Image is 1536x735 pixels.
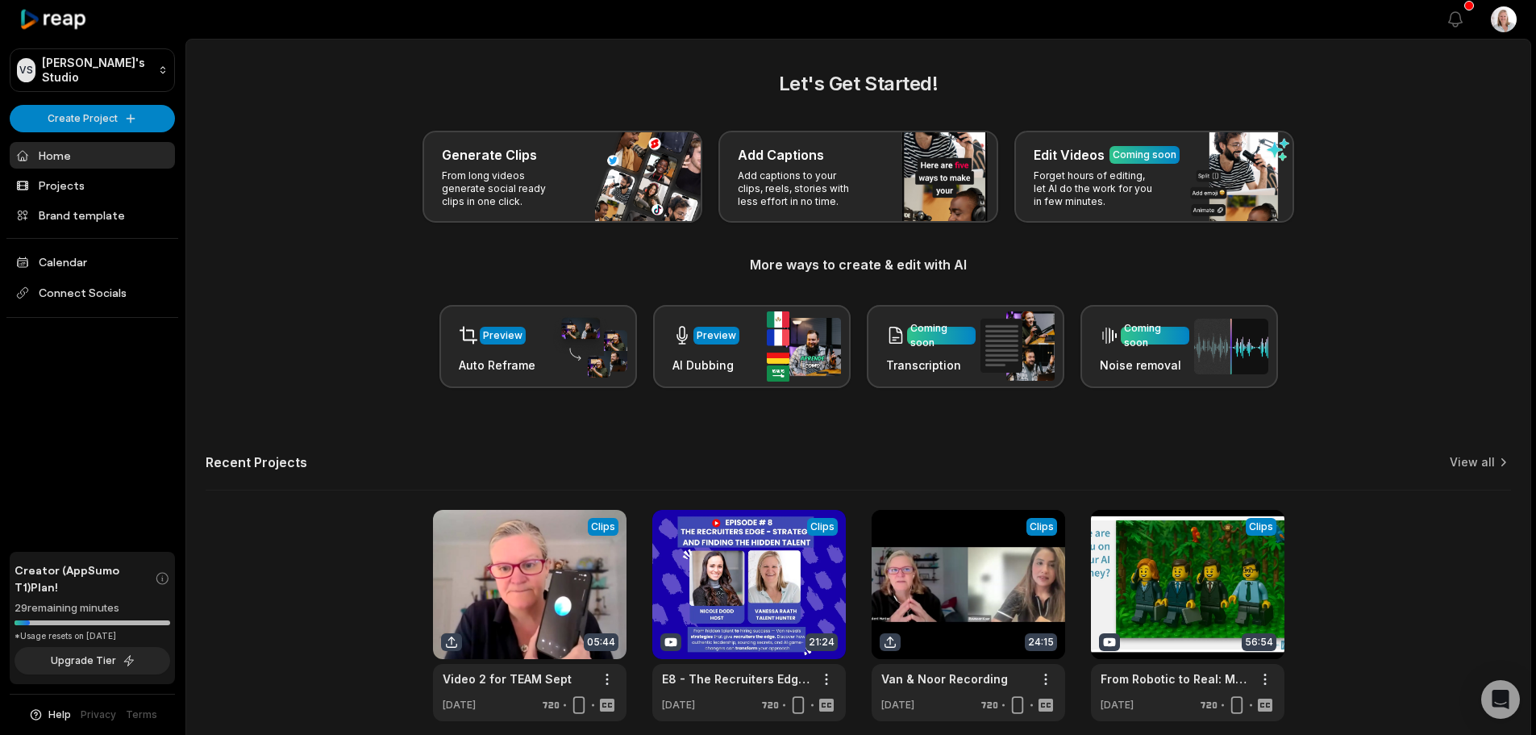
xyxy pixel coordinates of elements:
a: Home [10,142,175,169]
div: Coming soon [1113,148,1176,162]
button: Help [28,708,71,722]
div: Open Intercom Messenger [1481,680,1520,719]
a: Calendar [10,248,175,275]
h3: Add Captions [738,145,824,165]
p: Add captions to your clips, reels, stories with less effort in no time. [738,169,863,208]
img: noise_removal.png [1194,319,1268,374]
img: auto_reframe.png [553,315,627,378]
h3: More ways to create & edit with AI [206,255,1511,274]
a: Terms [126,708,157,722]
a: View all [1450,454,1495,470]
div: VS [17,58,35,82]
h3: Edit Videos [1034,145,1105,165]
a: Van & Noor Recording [881,670,1008,687]
img: ai_dubbing.png [767,311,841,382]
p: [PERSON_NAME]'s Studio [42,56,152,85]
a: Privacy [81,708,116,722]
a: E8 - The Recruiters Edge - Strategy and How to Find Hidden Talent [662,670,810,687]
h2: Recent Projects [206,454,307,470]
span: Connect Socials [10,278,175,307]
a: From Robotic to Real: Making AI Sound Like YouA Talk by [PERSON_NAME] [1101,670,1249,687]
a: Brand template [10,202,175,228]
p: Forget hours of editing, let AI do the work for you in few minutes. [1034,169,1159,208]
a: Projects [10,172,175,198]
img: transcription.png [980,311,1055,381]
div: 29 remaining minutes [15,600,170,616]
h3: Transcription [886,357,976,374]
h3: Generate Clips [442,145,537,165]
div: Preview [697,328,736,343]
button: Create Project [10,105,175,132]
span: Help [48,708,71,722]
div: Preview [483,328,522,343]
div: Coming soon [1124,321,1186,350]
h3: Auto Reframe [459,357,535,374]
h2: Let's Get Started! [206,69,1511,98]
p: From long videos generate social ready clips in one click. [442,169,567,208]
h3: Noise removal [1100,357,1189,374]
h3: AI Dubbing [672,357,739,374]
button: Upgrade Tier [15,647,170,674]
div: Coming soon [910,321,972,350]
a: Video 2 for TEAM Sept [443,670,572,687]
span: Creator (AppSumo T1) Plan! [15,562,155,595]
div: *Usage resets on [DATE] [15,630,170,642]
